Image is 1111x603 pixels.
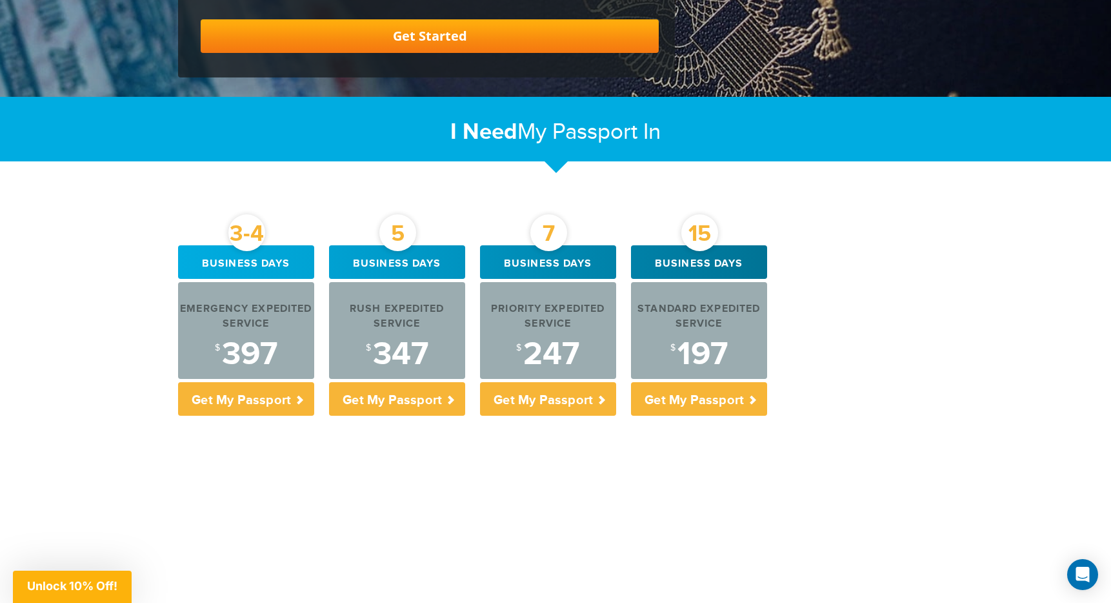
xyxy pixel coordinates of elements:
div: Business days [480,245,616,279]
div: 197 [631,338,767,371]
span: Unlock 10% Off! [27,579,117,593]
div: 247 [480,338,616,371]
div: Unlock 10% Off! [13,571,132,603]
p: Get My Passport [480,382,616,416]
div: Business days [631,245,767,279]
div: Standard Expedited Service [631,302,767,332]
div: 397 [178,338,314,371]
div: 3-4 [228,214,265,251]
h2: My [178,118,933,146]
sup: $ [670,343,676,353]
div: 7 [530,214,567,251]
div: Priority Expedited Service [480,302,616,332]
a: 15 Business days Standard Expedited Service $197 Get My Passport [631,245,767,416]
sup: $ [215,343,220,353]
strong: I Need [450,118,517,146]
sup: $ [366,343,371,353]
sup: $ [516,343,521,353]
div: Rush Expedited Service [329,302,465,332]
p: Get My Passport [329,382,465,416]
div: Business days [178,245,314,279]
p: Get My Passport [631,382,767,416]
div: Open Intercom Messenger [1067,559,1098,590]
p: Get My Passport [178,382,314,416]
div: 347 [329,338,465,371]
span: Passport In [552,119,661,145]
div: Business days [329,245,465,279]
a: 5 Business days Rush Expedited Service $347 Get My Passport [329,245,465,416]
div: Emergency Expedited Service [178,302,314,332]
a: 7 Business days Priority Expedited Service $247 Get My Passport [480,245,616,416]
a: Get Started [201,19,659,53]
div: 15 [681,214,718,251]
div: 5 [379,214,416,251]
a: 3-4 Business days Emergency Expedited Service $397 Get My Passport [178,245,314,416]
